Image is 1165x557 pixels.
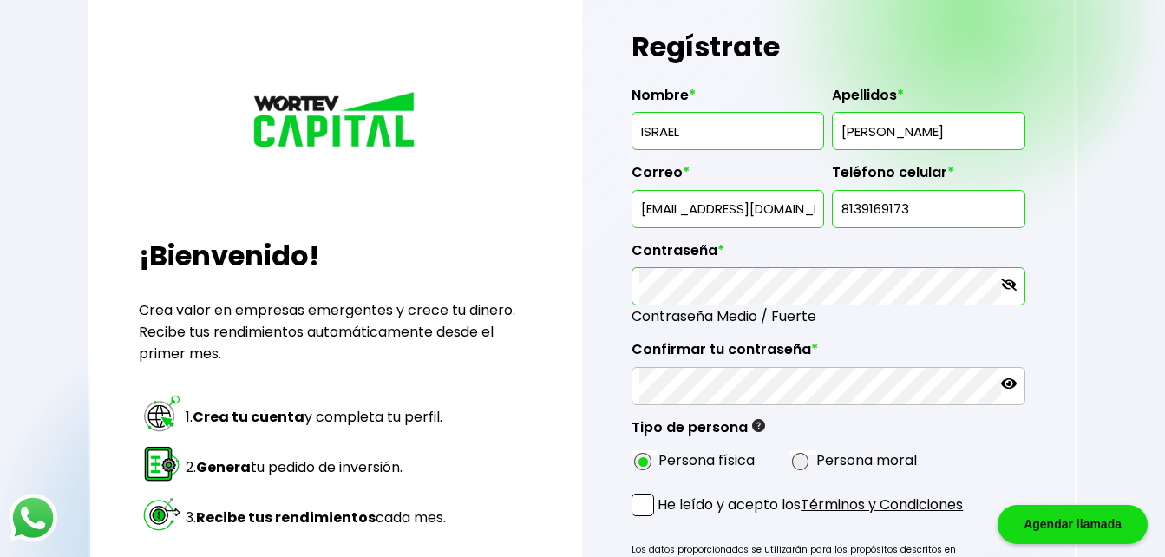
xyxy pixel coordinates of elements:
td: 1. y completa tu perfil. [185,392,447,441]
img: logos_whatsapp-icon.242b2217.svg [9,494,57,542]
p: He leído y acepto los [658,494,963,515]
td: 3. cada mes. [185,493,447,541]
strong: Crea tu cuenta [193,407,304,427]
label: Nombre [632,87,824,113]
strong: Recibe tus rendimientos [196,508,376,528]
label: Persona física [658,449,755,471]
img: paso 1 [141,393,182,434]
img: gfR76cHglkPwleuBLjWdxeZVvX9Wp6JBDmjRYY8JYDQn16A2ICN00zLTgIroGa6qie5tIuWH7V3AapTKqzv+oMZsGfMUqL5JM... [752,419,765,432]
img: logo_wortev_capital [249,89,422,154]
label: Contraseña [632,242,1024,268]
label: Apellidos [832,87,1024,113]
strong: Genera [196,457,251,477]
label: Persona moral [816,449,917,471]
img: paso 3 [141,494,182,534]
p: Crea valor en empresas emergentes y crece tu dinero. Recibe tus rendimientos automáticamente desd... [139,299,532,364]
label: Correo [632,164,824,190]
label: Tipo de persona [632,419,765,445]
input: 10 dígitos [840,191,1017,227]
h2: ¡Bienvenido! [139,235,532,277]
label: Confirmar tu contraseña [632,341,1024,367]
a: Términos y Condiciones [801,495,963,514]
img: paso 2 [141,443,182,484]
span: Contraseña Medio / Fuerte [632,305,1024,327]
input: inversionista@gmail.com [639,191,816,227]
h1: Regístrate [632,21,1024,73]
div: Agendar llamada [998,505,1148,544]
td: 2. tu pedido de inversión. [185,442,447,491]
label: Teléfono celular [832,164,1024,190]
